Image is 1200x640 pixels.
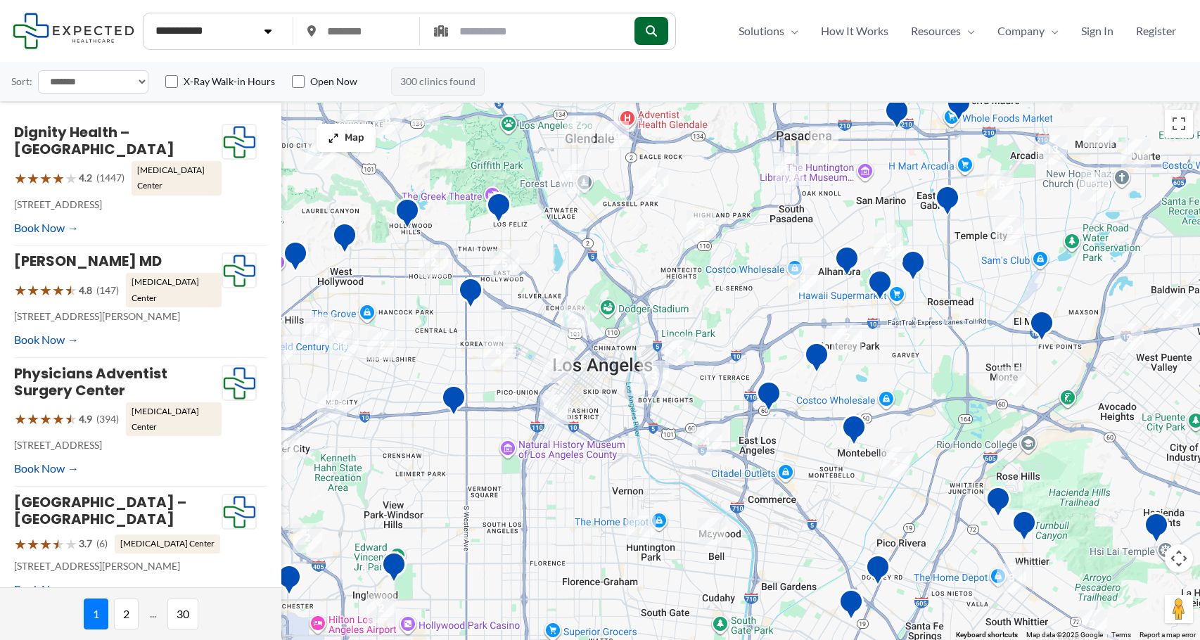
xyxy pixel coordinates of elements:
span: ★ [27,165,39,191]
span: ★ [14,531,27,557]
span: Register [1136,20,1176,41]
div: Belmont Village Senior Living Hollywood Hills [395,198,420,233]
div: 2 [832,323,862,352]
span: 4.9 [79,410,92,428]
div: 2 [306,140,336,169]
div: 3 [687,210,716,240]
div: 2 [1078,610,1107,639]
span: ★ [65,406,77,432]
span: Map [345,132,364,144]
div: 6 [271,430,300,460]
div: 5 [490,249,519,279]
span: ★ [14,277,27,303]
span: ★ [14,165,27,191]
div: 3 [1084,117,1113,147]
div: 6 [483,336,513,366]
span: 30 [167,599,198,629]
a: Sign In [1070,20,1125,41]
div: Western Convalescent Hospital [441,385,466,421]
span: Menu Toggle [961,20,975,41]
button: Map [317,124,376,152]
div: Sunset Diagnostic Radiology [283,241,308,276]
div: Western Diagnostic Radiology by RADDICO &#8211; West Hollywood [332,222,357,258]
div: Synergy Imaging Center [867,269,893,305]
span: Map data ©2025 Google [1026,631,1103,639]
span: ★ [39,531,52,557]
div: 11 [1121,139,1151,169]
span: 1 [84,599,108,629]
span: (394) [96,410,119,428]
div: Centrelake Imaging &#8211; El Monte [1029,310,1054,346]
span: (6) [96,535,108,553]
button: Keyboard shortcuts [956,630,1018,640]
div: 4 [809,126,838,155]
span: How It Works [821,20,888,41]
span: Solutions [739,20,784,41]
span: ★ [39,165,52,191]
div: Montes Medical Group, Inc. [985,486,1011,522]
span: [MEDICAL_DATA] Center [115,535,220,553]
div: Inglewood Advanced Imaging [381,551,407,587]
div: 3 [997,563,1026,593]
div: 3 [995,215,1025,245]
div: 2 [880,447,909,477]
div: Huntington Hospital [884,98,909,134]
a: Book Now [14,579,79,600]
div: 2 [639,167,668,197]
a: Book Now [14,458,79,479]
div: 4 [337,113,366,143]
a: Dignity Health – [GEOGRAPHIC_DATA] [14,122,174,159]
p: [STREET_ADDRESS] [14,436,222,454]
span: Menu Toggle [784,20,798,41]
span: ★ [65,165,77,191]
div: PM Pediatric Urgent Care [946,90,971,126]
div: 13 [1038,135,1067,165]
div: 2 [561,306,590,335]
div: 2 [996,367,1026,397]
span: 4.2 [79,169,92,187]
div: 2 [367,331,397,360]
div: 6 [540,395,570,424]
div: 3 [639,361,669,390]
label: X-Ray Walk-in Hours [184,75,275,89]
span: Sign In [1081,20,1113,41]
label: Sort: [11,72,32,91]
div: Westchester Advanced Imaging [276,564,302,600]
div: Monterey Park Hospital AHMC [804,342,829,378]
span: ★ [52,165,65,191]
div: 2 [419,248,448,277]
div: 17 [559,164,589,193]
div: Edward R. Roybal Comprehensive Health Center [756,380,781,416]
span: [MEDICAL_DATA] Center [126,273,222,307]
div: Montebello Advanced Imaging [841,414,867,450]
div: 15 [984,170,1014,200]
div: 3 [874,233,903,262]
div: 13 [774,156,804,186]
div: Unio Specialty Care – Gastroenterology – Temple City [935,185,960,221]
div: Pacific Medical Imaging [834,245,860,281]
div: Hd Diagnostic Imaging [486,192,511,228]
img: Expected Healthcare Logo - side, dark font, small [13,13,134,49]
a: How It Works [810,20,900,41]
div: 2 [1080,172,1110,201]
span: ★ [52,406,65,432]
a: Register [1125,20,1187,41]
div: 7 [626,516,656,545]
span: ★ [27,406,39,432]
button: Drag Pegman onto the map to open Street View [1165,595,1193,623]
span: ... [144,599,162,629]
span: 2 [114,599,139,629]
a: ResourcesMenu Toggle [900,20,986,41]
div: Hacienda HTS Ultrasound [1144,512,1169,548]
p: [STREET_ADDRESS][PERSON_NAME] [14,557,222,575]
span: (1447) [96,169,125,187]
span: Menu Toggle [1045,20,1059,41]
div: 2 [543,354,573,383]
div: 5 [665,335,694,365]
a: Terms (opens in new tab) [1111,631,1131,639]
span: [MEDICAL_DATA] Center [132,161,222,196]
span: 300 clinics found [391,68,485,96]
p: [STREET_ADDRESS] [14,196,222,214]
button: Map camera controls [1165,544,1193,572]
a: Book Now [14,329,79,350]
